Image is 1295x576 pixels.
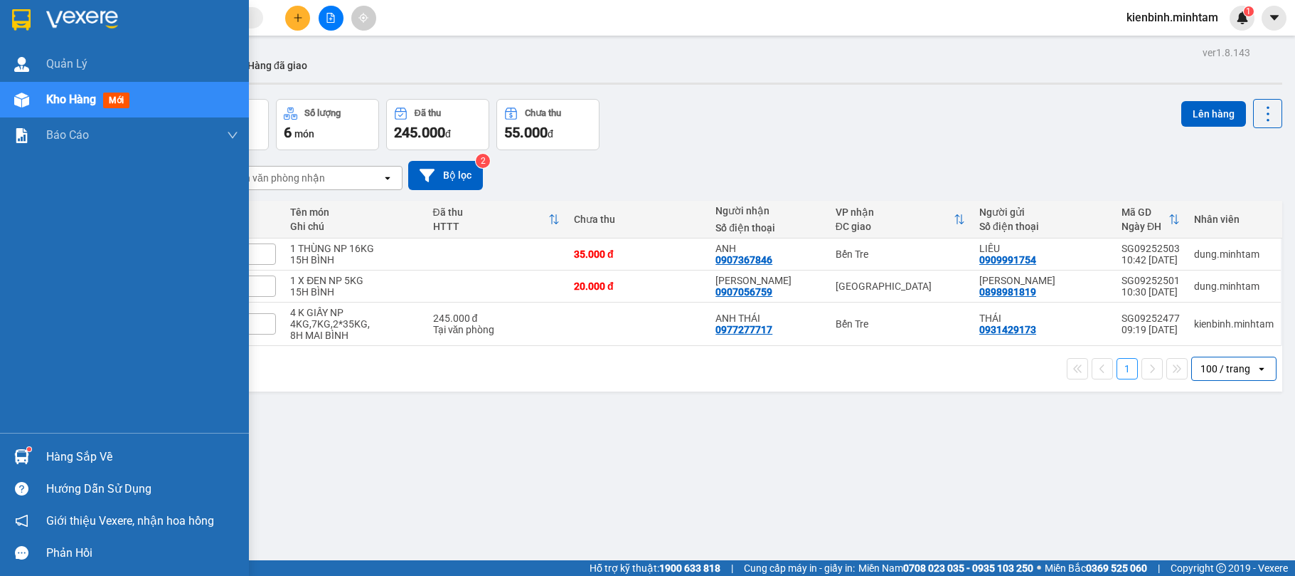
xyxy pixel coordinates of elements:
div: 245.000 đ [433,313,560,324]
div: 10:30 [DATE] [1121,286,1180,298]
span: Cung cấp máy in - giấy in: [744,560,855,576]
div: ver 1.8.143 [1203,45,1250,61]
span: notification [15,514,28,528]
img: warehouse-icon [14,449,29,464]
svg: open [1256,363,1267,375]
img: solution-icon [14,128,29,143]
div: 1 THÙNG NP 16KG [290,243,418,254]
div: dung.minhtam [1194,248,1274,260]
strong: 0708 023 035 - 0935 103 250 [903,562,1033,574]
th: Toggle SortBy [1114,201,1187,239]
div: Chọn văn phòng nhận [227,171,325,185]
button: aim [351,6,376,31]
div: Hướng dẫn sử dụng [46,478,238,500]
span: | [1158,560,1160,576]
div: Tại văn phòng [433,324,560,335]
span: kienbinh.minhtam [1115,9,1230,26]
div: Người gửi [979,206,1107,218]
sup: 2 [476,154,490,168]
span: caret-down [1268,11,1281,24]
div: 35.000 đ [574,248,701,260]
div: ANH THÁI [715,313,821,324]
div: 15H BÌNH [290,286,418,298]
div: 0907367846 [715,254,772,266]
button: Hàng đã giao [236,48,319,83]
strong: 1900 633 818 [659,562,720,574]
div: Tên món [290,206,418,218]
span: mới [103,93,129,108]
button: Lên hàng [1181,101,1246,127]
div: 1 X ĐEN NP 5KG [290,275,418,286]
div: 100 / trang [1200,362,1250,376]
button: 1 [1117,358,1138,379]
div: 0931429173 [979,324,1036,335]
div: HTTT [433,221,548,232]
span: message [15,546,28,560]
th: Toggle SortBy [828,201,972,239]
button: Đã thu245.000đ [386,99,489,150]
div: ĐC giao [836,221,954,232]
button: file-add [319,6,343,31]
span: question-circle [15,482,28,496]
sup: 1 [1244,6,1254,16]
span: aim [358,13,368,23]
div: Ngày ĐH [1121,221,1168,232]
button: Số lượng6món [276,99,379,150]
div: 4 K GIẤY NP 4KG,7KG,2*35KG, [290,307,418,330]
div: LIÊU [979,243,1107,254]
div: 10:42 [DATE] [1121,254,1180,266]
div: Đã thu [433,206,548,218]
div: Bến Tre [836,248,965,260]
div: Chưa thu [574,214,701,225]
span: Hỗ trợ kỹ thuật: [590,560,720,576]
div: Nhân viên [1194,214,1274,225]
div: VP nhận [836,206,954,218]
span: Kho hàng [46,93,96,106]
div: 09:19 [DATE] [1121,324,1180,335]
th: Toggle SortBy [426,201,567,239]
div: 8H MAI BÌNH [290,330,418,341]
span: món [294,128,314,140]
div: 0977277717 [715,324,772,335]
div: Mã GD [1121,206,1168,218]
div: Bến Tre [836,318,965,330]
span: file-add [326,13,336,23]
img: icon-new-feature [1236,11,1249,24]
span: 6 [284,124,292,141]
div: SG09252501 [1121,275,1180,286]
span: 1 [1246,6,1251,16]
img: warehouse-icon [14,93,29,108]
div: [GEOGRAPHIC_DATA] [836,281,965,292]
div: 0898981819 [979,286,1036,298]
sup: 1 [27,447,31,451]
span: Giới thiệu Vexere, nhận hoa hồng [46,512,214,530]
span: 245.000 [394,124,445,141]
img: logo-vxr [12,9,31,31]
div: Đã thu [415,108,441,118]
div: dung.minhtam [1194,281,1274,292]
div: 0909991754 [979,254,1036,266]
span: | [731,560,733,576]
div: Chưa thu [525,108,561,118]
img: warehouse-icon [14,57,29,72]
div: Phản hồi [46,543,238,564]
span: Miền Nam [858,560,1033,576]
span: đ [548,128,553,140]
button: Bộ lọc [408,161,483,190]
div: Số điện thoại [715,222,821,234]
svg: open [382,172,393,184]
span: copyright [1216,563,1226,573]
div: 15H BÌNH [290,254,418,266]
div: Ghi chú [290,221,418,232]
div: SG09252503 [1121,243,1180,254]
div: SG09252477 [1121,313,1180,324]
div: Số điện thoại [979,221,1107,232]
strong: 0369 525 060 [1086,562,1147,574]
span: 55.000 [504,124,548,141]
span: down [227,130,238,141]
span: đ [445,128,451,140]
button: plus [285,6,310,31]
button: caret-down [1262,6,1286,31]
div: 0907056759 [715,286,772,298]
span: Báo cáo [46,126,89,144]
